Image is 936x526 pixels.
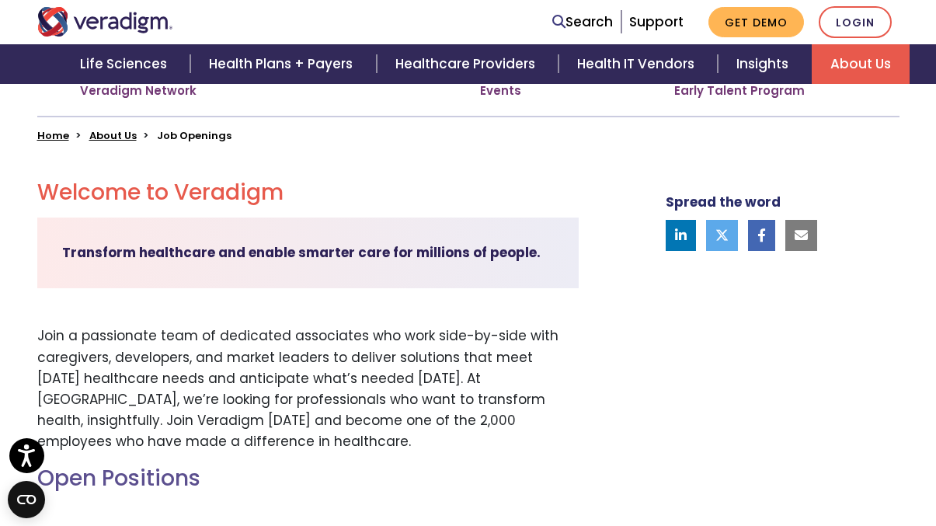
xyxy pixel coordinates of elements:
[718,44,812,84] a: Insights
[377,44,558,84] a: Healthcare Providers
[190,44,376,84] a: Health Plans + Payers
[8,481,45,518] button: Open CMP widget
[819,6,892,38] a: Login
[629,12,684,31] a: Support
[552,12,613,33] a: Search
[37,326,579,452] p: Join a passionate team of dedicated associates who work side-by-side with caregivers, developers,...
[37,179,579,206] h2: Welcome to Veradigm
[37,128,69,143] a: Home
[480,83,521,99] a: Events
[558,44,718,84] a: Health IT Vendors
[37,7,173,37] img: Veradigm logo
[812,44,910,84] a: About Us
[62,243,541,262] strong: Transform healthcare and enable smarter care for millions of people.
[627,51,917,507] iframe: Drift Chat Widget
[80,83,197,99] a: Veradigm Network
[61,44,190,84] a: Life Sciences
[37,465,579,492] h2: Open Positions
[708,7,804,37] a: Get Demo
[89,128,137,143] a: About Us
